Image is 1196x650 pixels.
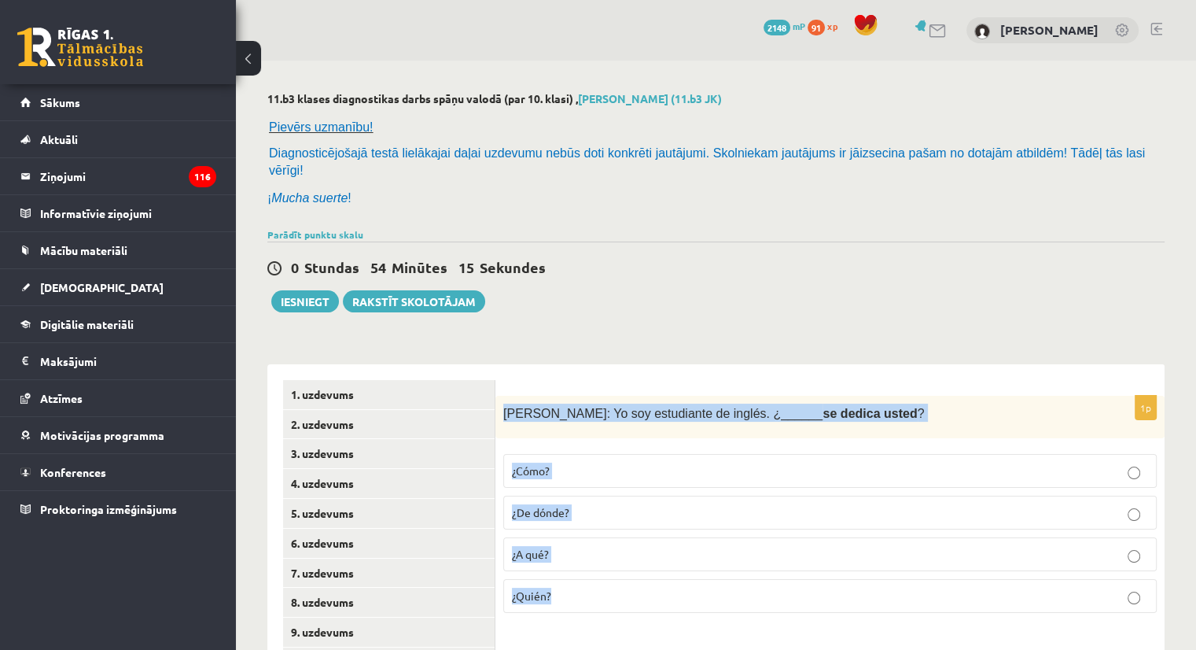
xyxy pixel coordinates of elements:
a: 1. uzdevums [283,380,495,409]
span: ¿A qué? [512,547,549,561]
span: Sekundes [480,258,546,276]
span: Stundas [304,258,359,276]
span: Atzīmes [40,391,83,405]
a: Rīgas 1. Tālmācības vidusskola [17,28,143,67]
span: [DEMOGRAPHIC_DATA] [40,280,164,294]
a: 4. uzdevums [283,469,495,498]
span: 54 [370,258,386,276]
span: 91 [808,20,825,35]
a: Mācību materiāli [20,232,216,268]
a: 3. uzdevums [283,439,495,468]
h2: 11.b3 klases diagnostikas darbs spāņu valodā (par 10. klasi) , [267,92,1165,105]
a: 2. uzdevums [283,410,495,439]
a: 2148 mP [764,20,805,32]
span: ¿Quién? [512,589,551,603]
input: ¿A qué? [1128,550,1140,563]
a: Atzīmes [20,380,216,416]
span: Minūtes [392,258,447,276]
span: mP [793,20,805,32]
a: Proktoringa izmēģinājums [20,491,216,527]
span: Diagnosticējošajā testā lielākajai daļai uzdevumu nebūs doti konkrēti jautājumi. Skolniekam jautā... [269,146,1145,177]
a: [PERSON_NAME] (11.b3 JK) [578,91,722,105]
legend: Maksājumi [40,343,216,379]
span: Sākums [40,95,80,109]
span: 2148 [764,20,790,35]
b: se dedica usted [822,407,917,420]
a: Digitālie materiāli [20,306,216,342]
legend: Informatīvie ziņojumi [40,195,216,231]
a: Informatīvie ziņojumi [20,195,216,231]
a: Rakstīt skolotājam [343,290,485,312]
a: [PERSON_NAME] [1000,22,1098,38]
a: 8. uzdevums [283,588,495,617]
span: ¿De dónde? [512,505,569,519]
span: xp [827,20,837,32]
a: 6. uzdevums [283,529,495,558]
button: Iesniegt [271,290,339,312]
span: ¿Cómo? [512,463,550,478]
a: Ziņojumi116 [20,158,216,194]
img: Tīna Treija [974,24,990,39]
span: Konferences [40,465,106,479]
a: Sākums [20,84,216,120]
a: Motivācijas programma [20,417,216,453]
input: ¿De dónde? [1128,508,1140,521]
span: Mācību materiāli [40,243,127,257]
a: 9. uzdevums [283,618,495,647]
span: Digitālie materiāli [40,317,134,331]
span: 15 [458,258,474,276]
a: Konferences [20,454,216,490]
i: 116 [189,166,216,187]
span: Pievērs uzmanību! [269,120,374,134]
input: ¿Cómo? [1128,467,1140,479]
span: Aktuāli [40,132,78,146]
p: 1p [1135,395,1157,420]
a: Maksājumi [20,343,216,379]
a: Parādīt punktu skalu [267,228,363,241]
a: 5. uzdevums [283,499,495,528]
span: ¡ ! [267,191,351,205]
span: 0 [291,258,299,276]
span: Motivācijas programma [40,428,164,442]
legend: Ziņojumi [40,158,216,194]
a: [DEMOGRAPHIC_DATA] [20,269,216,305]
input: ¿Quién? [1128,592,1140,604]
a: 7. uzdevums [283,559,495,588]
i: Mucha suerte [271,191,348,205]
span: Proktoringa izmēģinājums [40,502,177,516]
a: 91 xp [808,20,845,32]
a: Aktuāli [20,121,216,157]
span: [PERSON_NAME]: Yo soy estudiante de inglés. ¿______ ? [503,407,924,420]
